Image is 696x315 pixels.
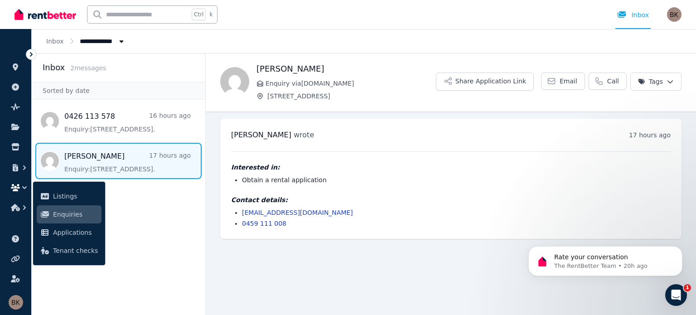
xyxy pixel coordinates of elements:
nav: Message list [32,99,205,183]
div: Inbox [617,10,649,19]
a: 0459 111 008 [242,220,286,227]
button: Tags [630,73,681,91]
a: Email [541,73,585,90]
h2: Inbox [43,61,65,74]
span: Ctrl [192,9,206,20]
a: Listings [37,187,101,205]
a: [EMAIL_ADDRESS][DOMAIN_NAME] [242,209,353,216]
span: Enquiry via [DOMAIN_NAME] [266,79,436,88]
h4: Interested in: [231,163,671,172]
img: Benjamin Kelly [667,7,681,22]
span: 2 message s [70,64,106,72]
span: Tenant checks [53,245,98,256]
a: [PERSON_NAME]17 hours agoEnquiry:[STREET_ADDRESS]. [64,151,191,174]
a: Enquiries [37,205,101,223]
div: Sorted by date [32,82,205,99]
span: Enquiries [53,209,98,220]
a: Tenant checks [37,242,101,260]
span: Email [560,77,577,86]
span: Applications [53,227,98,238]
img: Benjamin Kelly [9,295,23,310]
span: 1 [684,284,691,291]
nav: Breadcrumb [32,29,140,53]
span: [STREET_ADDRESS] [267,92,436,101]
span: Tags [638,77,663,86]
a: Applications [37,223,101,242]
iframe: Intercom notifications message [515,227,696,291]
span: Call [607,77,619,86]
span: Listings [53,191,98,202]
img: James Kennedy [220,67,249,96]
h1: [PERSON_NAME] [256,63,436,75]
span: k [209,11,213,18]
time: 17 hours ago [629,131,671,139]
img: RentBetter [14,8,76,21]
button: Share Application Link [436,73,534,91]
li: Obtain a rental application [242,175,671,184]
a: 0426 113 57816 hours agoEnquiry:[STREET_ADDRESS]. [64,111,191,134]
iframe: Intercom live chat [665,284,687,306]
h4: Contact details: [231,195,671,204]
a: Call [589,73,627,90]
span: wrote [294,131,314,139]
a: Inbox [46,38,63,45]
span: [PERSON_NAME] [231,131,291,139]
